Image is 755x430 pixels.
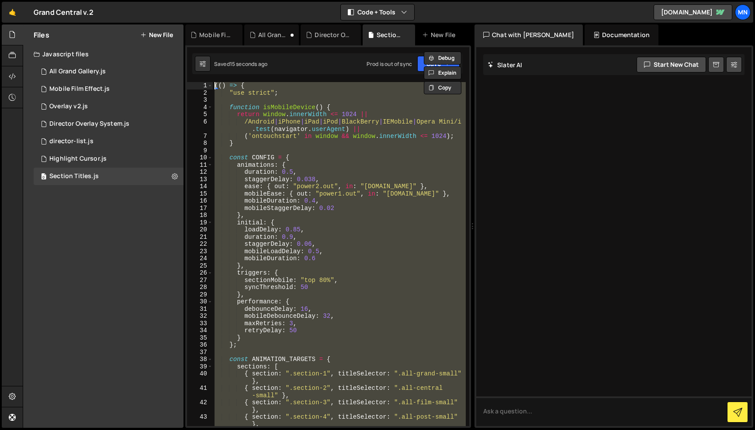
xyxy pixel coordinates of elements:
[49,120,129,128] div: Director Overlay System.js
[187,190,213,198] div: 15
[49,68,106,76] div: All Grand Gallery.js
[214,60,267,68] div: Saved
[23,45,184,63] div: Javascript files
[34,80,184,98] div: 15298/47702.js
[187,413,213,428] div: 43
[654,4,732,20] a: [DOMAIN_NAME]
[187,183,213,190] div: 14
[424,66,461,79] button: Explain
[367,60,412,68] div: Prod is out of sync
[187,262,213,270] div: 25
[49,172,99,180] div: Section Titles.js
[187,162,213,169] div: 11
[187,219,213,227] div: 19
[34,150,184,168] div: 15298/43117.js
[187,298,213,306] div: 30
[187,399,213,413] div: 42
[417,56,460,72] button: Save
[422,31,459,39] div: New File
[187,205,213,212] div: 17
[187,341,213,349] div: 36
[187,349,213,356] div: 37
[735,4,751,20] a: MN
[187,291,213,299] div: 29
[49,103,88,110] div: Overlay v2.js
[187,334,213,342] div: 35
[34,98,184,115] div: 15298/45944.js
[34,63,184,80] div: 15298/43578.js
[315,31,350,39] div: Director Overlay System.js
[187,89,213,97] div: 2
[187,226,213,234] div: 20
[474,24,583,45] div: Chat with [PERSON_NAME]
[187,133,213,140] div: 7
[187,212,213,219] div: 18
[187,241,213,248] div: 22
[187,306,213,313] div: 31
[34,168,184,185] div: 15298/40223.js
[187,169,213,176] div: 12
[187,96,213,104] div: 3
[187,118,213,133] div: 6
[49,138,94,145] div: director-list.js
[488,61,523,69] h2: Slater AI
[187,248,213,255] div: 23
[187,104,213,111] div: 4
[637,57,706,72] button: Start new chat
[187,356,213,363] div: 38
[187,284,213,291] div: 28
[377,31,405,39] div: Section Titles.js
[187,154,213,162] div: 10
[424,52,461,65] button: Debug
[34,133,184,150] div: 15298/40379.js
[140,31,173,38] button: New File
[187,147,213,155] div: 9
[49,85,110,93] div: Mobile Film Effect.js
[187,313,213,320] div: 32
[187,269,213,277] div: 26
[230,60,267,68] div: 15 seconds ago
[187,176,213,183] div: 13
[585,24,658,45] div: Documentation
[187,197,213,205] div: 16
[187,320,213,327] div: 33
[187,277,213,284] div: 27
[41,174,46,181] span: 0
[187,370,213,385] div: 40
[187,234,213,241] div: 21
[187,363,213,371] div: 39
[258,31,288,39] div: All Grand Gallery.js
[187,140,213,147] div: 8
[49,155,107,163] div: Highlight Cursor.js
[341,4,414,20] button: Code + Tools
[34,7,94,17] div: Grand Central v.2
[187,327,213,334] div: 34
[34,115,184,133] div: 15298/42891.js
[2,2,23,23] a: 🤙
[34,30,49,40] h2: Files
[187,111,213,118] div: 5
[187,385,213,399] div: 41
[187,82,213,89] div: 1
[424,81,461,94] button: Copy
[199,31,232,39] div: Mobile Film Effect.js
[187,255,213,262] div: 24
